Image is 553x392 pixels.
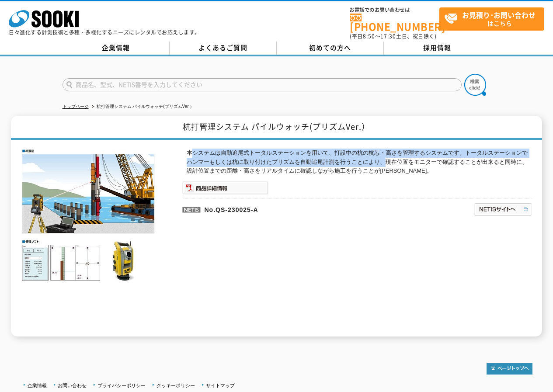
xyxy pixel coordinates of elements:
span: 8:50 [363,32,375,40]
a: 商品詳細情報システム [182,186,268,193]
span: (平日 ～ 土日、祝日除く) [350,32,436,40]
a: [PHONE_NUMBER] [350,14,439,31]
img: 商品詳細情報システム [182,181,268,194]
p: 本システムは自動追尾式トータルステーションを用いて、打設中の杭の杭芯・高さを管理するシステムです。トータルステーションでハンマーもしくは杭に取り付けたプリズムを自動追尾計測を行うことにより、現在... [187,149,532,176]
img: btn_search.png [464,74,486,96]
a: 企業情報 [28,383,47,388]
a: プライバシーポリシー [97,383,146,388]
img: 杭打管理システム パイルウォッチ(プリズムVer.） [21,149,156,282]
h1: 杭打管理システム パイルウォッチ(プリズムVer.） [11,116,542,140]
a: 初めての方へ [277,42,384,55]
span: お電話でのお問い合わせは [350,7,439,13]
input: 商品名、型式、NETIS番号を入力してください [63,78,462,91]
strong: お見積り･お問い合わせ [462,10,536,20]
img: トップページへ [487,363,532,375]
a: サイトマップ [206,383,235,388]
a: 企業情報 [63,42,170,55]
a: お問い合わせ [58,383,87,388]
li: 杭打管理システム パイルウォッチ(プリズムVer.） [90,102,194,111]
p: 日々進化する計測技術と多種・多様化するニーズにレンタルでお応えします。 [9,30,200,35]
a: よくあるご質問 [170,42,277,55]
img: NETISサイトへ [474,202,532,216]
a: クッキーポリシー [157,383,195,388]
span: 初めての方へ [309,43,351,52]
span: はこちら [444,8,544,30]
a: お見積り･お問い合わせはこちら [439,7,544,31]
a: 採用情報 [384,42,491,55]
p: No.QS-230025-A [182,198,390,219]
a: トップページ [63,104,89,109]
span: 17:30 [380,32,396,40]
